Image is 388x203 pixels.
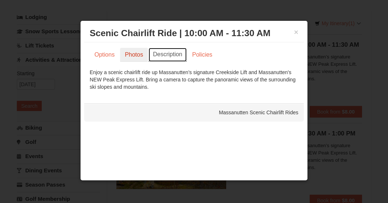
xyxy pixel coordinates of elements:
div: Enjoy a scenic chairlift ride up Massanutten’s signature Creekside Lift and Massanutten's NEW Pea... [90,69,298,91]
a: Photos [120,48,148,62]
div: Massanutten Scenic Chairlift Rides [84,103,304,122]
h3: Scenic Chairlift Ride | 10:00 AM - 11:30 AM [90,28,298,39]
a: Policies [187,48,217,62]
button: × [294,28,298,36]
a: Description [149,48,187,62]
a: Options [90,48,119,62]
